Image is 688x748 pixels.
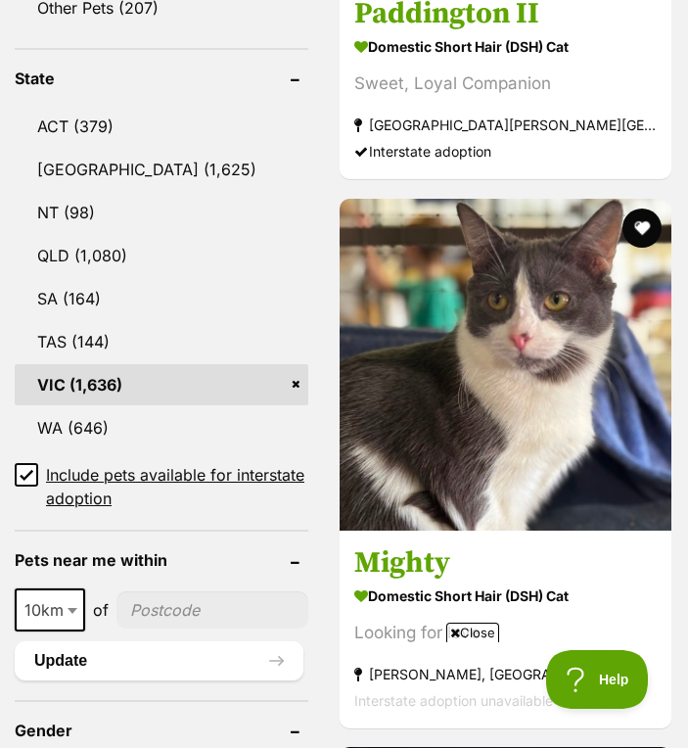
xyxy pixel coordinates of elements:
span: Include pets available for interstate adoption [46,463,308,510]
a: WA (646) [15,407,308,448]
span: Close [446,623,499,642]
a: Mighty Domestic Short Hair (DSH) Cat Looking for love [PERSON_NAME], [GEOGRAPHIC_DATA] Interstate... [340,530,671,728]
button: favourite [622,209,662,248]
span: 10km [17,596,83,624]
a: Include pets available for interstate adoption [15,463,308,510]
strong: [GEOGRAPHIC_DATA][PERSON_NAME][GEOGRAPHIC_DATA] [354,113,657,139]
a: QLD (1,080) [15,235,308,276]
a: NT (98) [15,192,308,233]
span: 10km [15,588,85,631]
a: ACT (379) [15,106,308,147]
div: Looking for love [354,620,657,646]
img: Mighty - Domestic Short Hair (DSH) Cat [340,199,671,531]
div: Interstate adoption [354,139,657,165]
iframe: Help Scout Beacon - Open [546,650,649,709]
header: Pets near me within [15,551,308,569]
div: Sweet, Loyal Companion [354,71,657,98]
strong: Domestic Short Hair (DSH) Cat [354,582,657,610]
strong: Domestic Short Hair (DSH) Cat [354,33,657,62]
a: [GEOGRAPHIC_DATA] (1,625) [15,149,308,190]
span: of [93,598,109,622]
img: consumer-privacy-logo.png [2,2,18,18]
a: TAS (144) [15,321,308,362]
input: postcode [116,591,308,629]
a: SA (164) [15,278,308,319]
h3: Mighty [354,544,657,582]
header: State [15,70,308,87]
a: VIC (1,636) [15,364,308,405]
